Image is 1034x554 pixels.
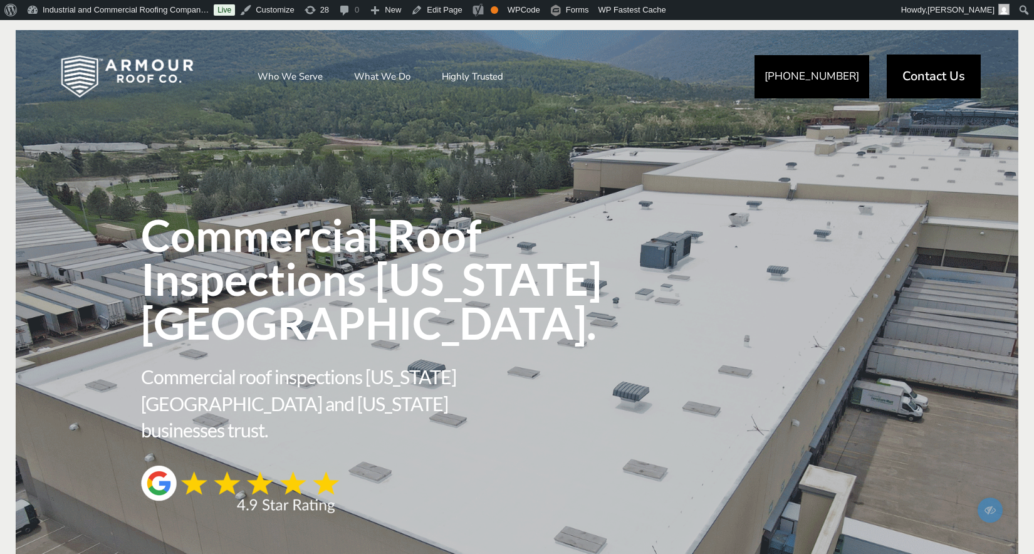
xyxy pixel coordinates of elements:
a: Who We Serve [245,61,335,92]
div: OK [491,6,498,14]
img: Industrial and Commercial Roofing Company | Armour Roof Co. [41,45,214,108]
span: Edit/Preview [978,498,1003,523]
a: Live [214,4,235,16]
span: Contact Us [902,70,965,83]
a: Highly Trusted [429,61,516,92]
a: What We Do [342,61,423,92]
span: [PERSON_NAME] [927,5,995,14]
a: [PHONE_NUMBER] [755,55,869,98]
a: Contact Us [887,55,981,98]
